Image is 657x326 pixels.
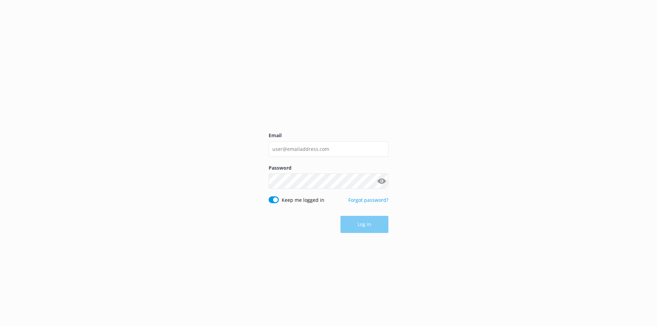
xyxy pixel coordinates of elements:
label: Password [269,164,388,172]
input: user@emailaddress.com [269,141,388,157]
button: Show password [375,174,388,188]
label: Email [269,132,388,139]
label: Keep me logged in [282,196,324,204]
a: Forgot password? [348,197,388,203]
